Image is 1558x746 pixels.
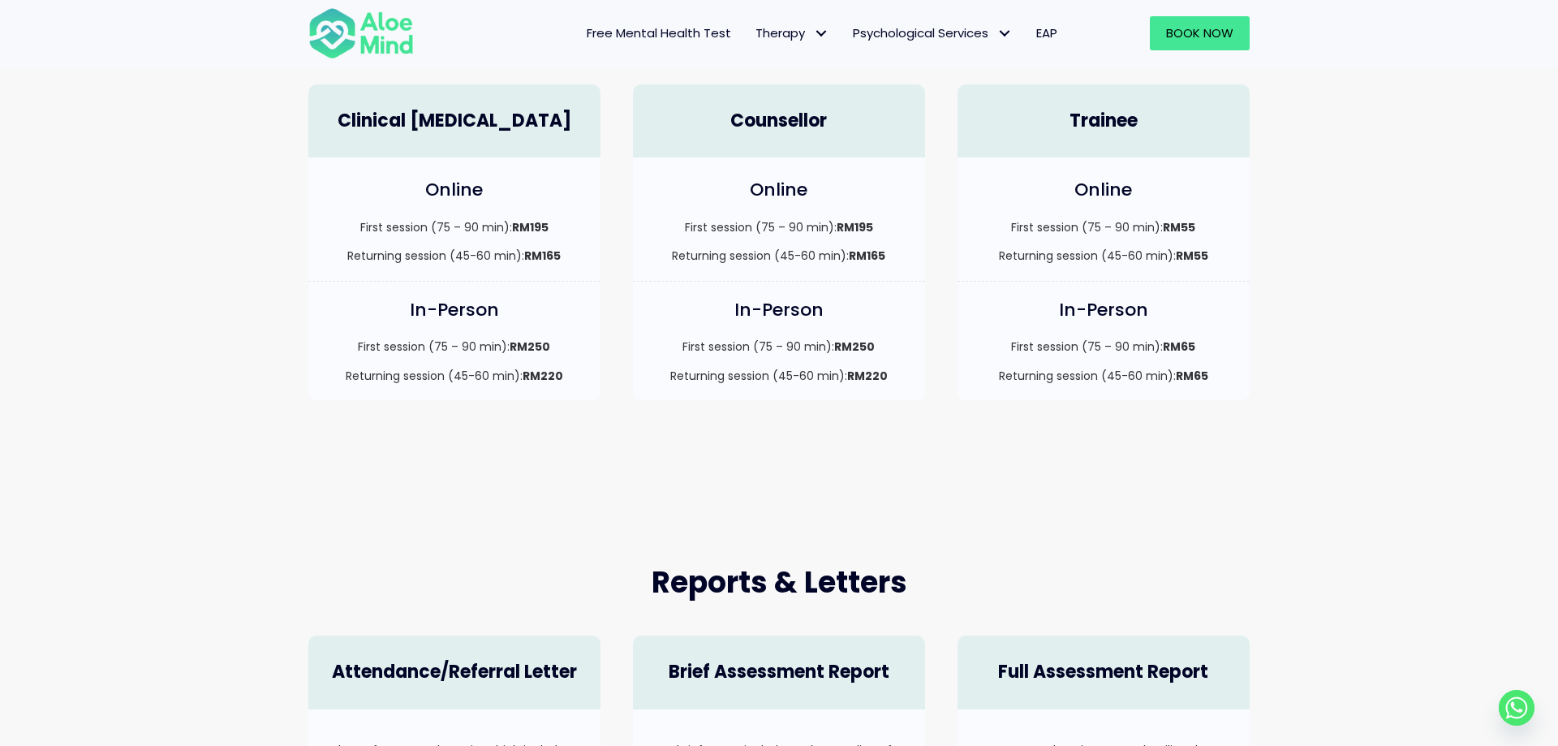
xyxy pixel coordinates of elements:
[649,109,909,134] h4: Counsellor
[841,16,1024,50] a: Psychological ServicesPsychological Services: submenu
[992,22,1016,45] span: Psychological Services: submenu
[755,24,828,41] span: Therapy
[974,339,1233,355] p: First session (75 – 90 min):
[649,339,909,355] p: First session (75 – 90 min):
[325,298,584,323] h4: In-Person
[1176,248,1208,264] strong: RM55
[743,16,841,50] a: TherapyTherapy: submenu
[974,368,1233,384] p: Returning session (45-60 min):
[325,178,584,203] h4: Online
[512,219,549,235] strong: RM195
[974,109,1233,134] h4: Trainee
[575,16,743,50] a: Free Mental Health Test
[649,368,909,384] p: Returning session (45-60 min):
[834,339,875,355] strong: RM250
[325,368,584,384] p: Returning session (45-60 min):
[1499,690,1534,726] a: Whatsapp
[847,368,888,384] strong: RM220
[974,248,1233,264] p: Returning session (45-60 min):
[325,109,584,134] h4: Clinical [MEDICAL_DATA]
[510,339,550,355] strong: RM250
[974,298,1233,323] h4: In-Person
[1024,16,1070,50] a: EAP
[325,248,584,264] p: Returning session (45-60 min):
[809,22,833,45] span: Therapy: submenu
[853,24,1012,41] span: Psychological Services
[1166,24,1233,41] span: Book Now
[325,660,584,685] h4: Attendance/Referral Letter
[652,562,907,603] span: Reports & Letters
[649,178,909,203] h4: Online
[837,219,873,235] strong: RM195
[649,298,909,323] h4: In-Person
[849,248,885,264] strong: RM165
[1176,368,1208,384] strong: RM65
[325,339,584,355] p: First session (75 – 90 min):
[649,219,909,235] p: First session (75 – 90 min):
[523,368,563,384] strong: RM220
[435,16,1070,50] nav: Menu
[974,660,1233,685] h4: Full Assessment Report
[1163,339,1195,355] strong: RM65
[649,660,909,685] h4: Brief Assessment Report
[974,219,1233,235] p: First session (75 – 90 min):
[308,6,414,60] img: Aloe mind Logo
[1036,24,1057,41] span: EAP
[524,248,561,264] strong: RM165
[974,178,1233,203] h4: Online
[1163,219,1195,235] strong: RM55
[325,219,584,235] p: First session (75 – 90 min):
[587,24,731,41] span: Free Mental Health Test
[649,248,909,264] p: Returning session (45-60 min):
[1150,16,1250,50] a: Book Now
